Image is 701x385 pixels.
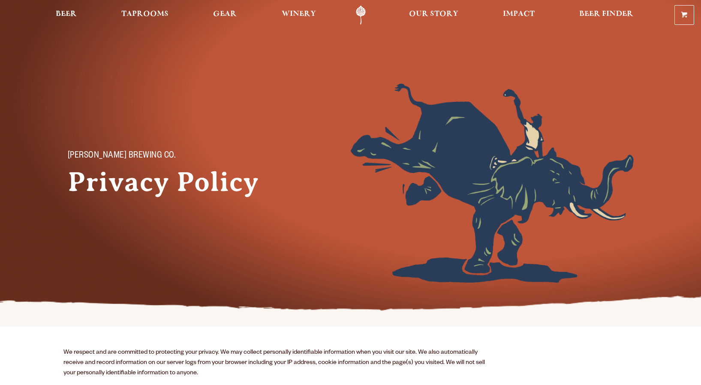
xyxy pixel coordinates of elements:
[351,84,634,283] img: Foreground404
[282,11,316,18] span: Winery
[403,6,464,25] a: Our Story
[63,349,485,377] span: We respect and are committed to protecting your privacy. We may collect personally identifiable i...
[276,6,322,25] a: Winery
[503,11,535,18] span: Impact
[56,11,77,18] span: Beer
[116,6,174,25] a: Taprooms
[579,11,633,18] span: Beer Finder
[497,6,540,25] a: Impact
[574,6,639,25] a: Beer Finder
[68,151,256,161] p: [PERSON_NAME] Brewing Co.
[50,6,82,25] a: Beer
[68,167,274,197] h1: Privacy Policy
[409,11,458,18] span: Our Story
[208,6,242,25] a: Gear
[213,11,237,18] span: Gear
[345,6,377,25] a: Odell Home
[121,11,168,18] span: Taprooms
